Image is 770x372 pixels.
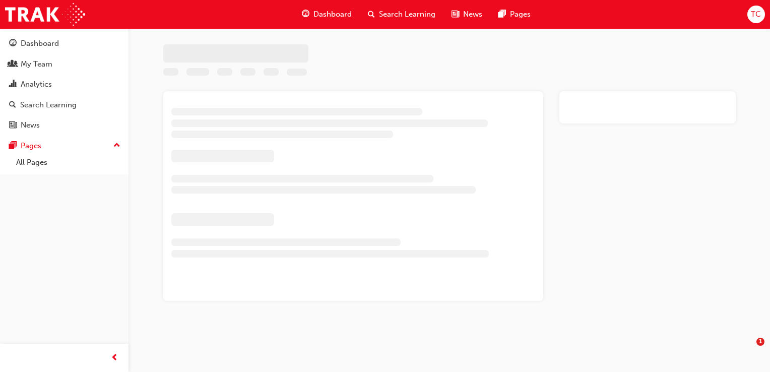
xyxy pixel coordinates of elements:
[111,352,118,364] span: prev-icon
[21,119,40,131] div: News
[302,8,309,21] span: guage-icon
[313,9,352,20] span: Dashboard
[21,38,59,49] div: Dashboard
[21,79,52,90] div: Analytics
[4,96,124,114] a: Search Learning
[12,155,124,170] a: All Pages
[498,8,506,21] span: pages-icon
[113,139,120,152] span: up-icon
[368,8,375,21] span: search-icon
[9,39,17,48] span: guage-icon
[751,9,761,20] span: TC
[9,142,17,151] span: pages-icon
[443,4,490,25] a: news-iconNews
[287,69,307,78] span: Learning resource code
[490,4,539,25] a: pages-iconPages
[747,6,765,23] button: TC
[4,32,124,137] button: DashboardMy TeamAnalyticsSearch LearningNews
[20,99,77,111] div: Search Learning
[4,75,124,94] a: Analytics
[4,116,124,135] a: News
[452,8,459,21] span: news-icon
[9,60,17,69] span: people-icon
[9,80,17,89] span: chart-icon
[5,3,85,26] img: Trak
[510,9,531,20] span: Pages
[4,137,124,155] button: Pages
[4,55,124,74] a: My Team
[736,338,760,362] iframe: Intercom live chat
[756,338,764,346] span: 1
[379,9,435,20] span: Search Learning
[294,4,360,25] a: guage-iconDashboard
[463,9,482,20] span: News
[4,34,124,53] a: Dashboard
[21,58,52,70] div: My Team
[21,140,41,152] div: Pages
[9,121,17,130] span: news-icon
[9,101,16,110] span: search-icon
[360,4,443,25] a: search-iconSearch Learning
